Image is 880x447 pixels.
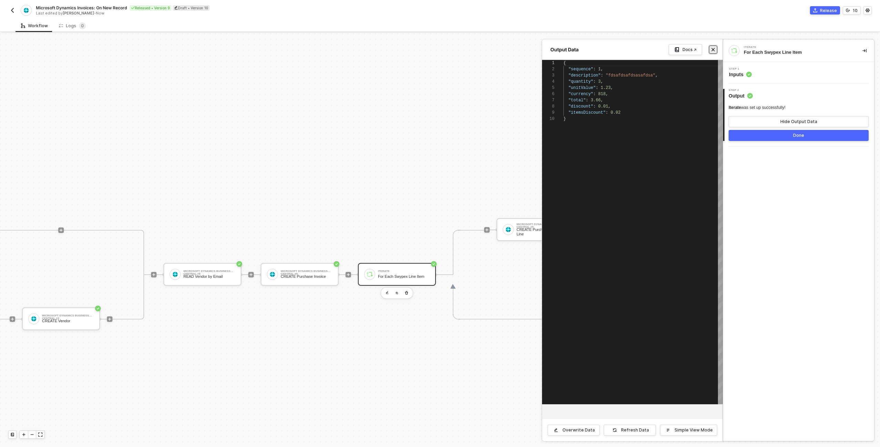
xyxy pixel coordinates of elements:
span: "fdsafdsafdsasafdsa" [606,73,655,78]
span: "description" [568,73,601,78]
span: , [601,79,603,84]
div: 4 [542,79,554,85]
span: , [601,67,603,72]
span: "total" [568,98,586,103]
img: integration-icon [731,48,737,54]
div: 5 [542,85,554,91]
div: Workflow [21,23,48,29]
div: 10 [853,8,858,13]
span: : [586,98,588,103]
div: Released • Version 9 [130,5,171,11]
button: Refresh Data [604,425,656,436]
span: , [606,92,608,96]
span: 1 [598,67,601,72]
button: back [8,6,17,14]
span: , [655,73,658,78]
div: 3 [542,72,554,79]
button: Hide Output Data [729,116,869,127]
span: , [611,85,613,90]
span: Step 2 [729,89,753,92]
div: was set up successfully! [729,105,786,111]
span: icon-settings [866,8,870,12]
span: : [593,104,596,109]
span: icon-collapse-right [862,49,867,53]
span: icon-expand [38,433,42,437]
span: : [593,79,596,84]
span: Output [729,92,753,99]
span: "unitValue" [568,85,596,90]
span: icon-close [711,48,715,52]
span: icon-versioning [846,8,850,12]
a: Docs ↗ [669,44,702,55]
span: "currency" [568,92,593,96]
span: : [593,67,596,72]
img: back [10,8,15,13]
span: icon-minus [30,433,34,437]
span: { [563,61,566,65]
div: Release [820,8,837,13]
div: Done [793,133,804,138]
span: [PERSON_NAME] [63,11,94,16]
span: Microsoft Dynamics Invoices: On New Record [36,5,127,11]
button: Release [810,6,840,14]
div: Logs [59,22,86,29]
div: 9 [542,110,554,116]
button: 10 [843,6,861,14]
span: : [601,73,603,78]
span: : [606,110,608,115]
button: Close [709,45,717,54]
div: Step 2Output Iteratewas set up successfully!Hide Output DataDone [723,89,874,141]
div: Overwrite Data [562,427,595,433]
span: "sequence" [568,67,593,72]
span: , [608,104,611,109]
div: Docs ↗ [682,47,697,52]
span: icon-commerce [813,8,817,12]
div: Hide Output Data [780,119,817,124]
span: 0.01 [598,104,608,109]
div: Output Data [548,46,581,53]
div: 7 [542,97,554,103]
button: Done [729,130,869,141]
div: Refresh Data [621,427,649,433]
span: icon-edit [174,6,178,10]
span: "discount" [568,104,593,109]
div: 2 [542,66,554,72]
span: Iterate [729,105,741,110]
span: 3 [598,79,601,84]
button: Overwrite Data [548,425,600,436]
img: integration-icon [23,7,29,13]
span: , [601,98,603,103]
span: : [593,92,596,96]
sup: 0 [79,22,86,29]
span: } [563,116,566,121]
div: Draft • Version 10 [173,5,210,11]
div: 8 [542,103,554,110]
span: "itemsDiscount" [568,110,606,115]
span: 1.23 [601,85,611,90]
div: Last edited by - Now [36,11,439,16]
div: Step 1Inputs [723,68,874,78]
span: 3.66 [591,98,601,103]
span: : [596,85,598,90]
div: 10 [542,116,554,122]
span: 0.02 [611,110,621,115]
span: 818 [598,92,606,96]
textarea: Editor content;Press Alt+F1 for Accessibility Options. [563,60,564,66]
span: "quantity" [568,79,593,84]
span: Inputs [729,71,752,78]
div: Simple View Mode [674,427,713,433]
span: Step 1 [729,68,752,70]
div: 1 [542,60,554,66]
div: 6 [542,91,554,97]
div: Iterate [744,46,847,49]
div: For Each Swypex Line Item [744,49,851,55]
span: icon-play [22,433,26,437]
button: Simple View Mode [660,425,717,436]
